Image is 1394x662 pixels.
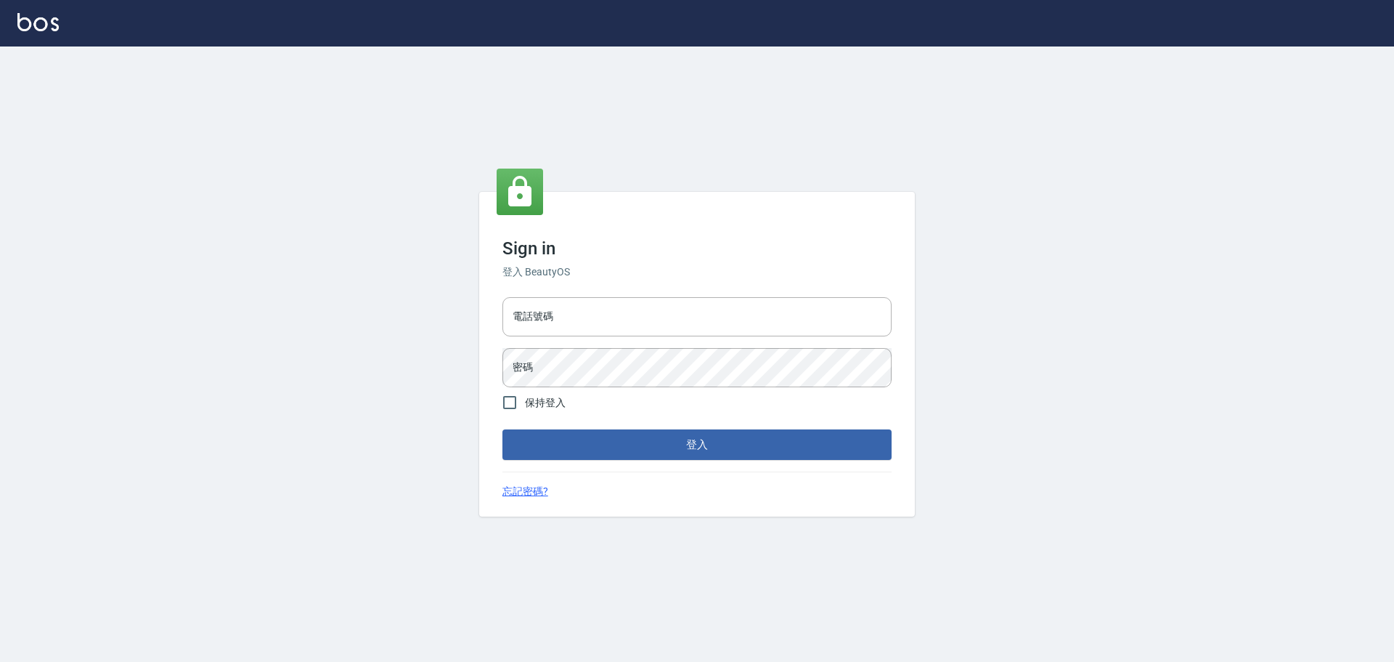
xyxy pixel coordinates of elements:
span: 保持登入 [525,395,566,411]
a: 忘記密碼? [502,484,548,499]
h6: 登入 BeautyOS [502,265,892,280]
h3: Sign in [502,238,892,259]
img: Logo [17,13,59,31]
button: 登入 [502,429,892,460]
